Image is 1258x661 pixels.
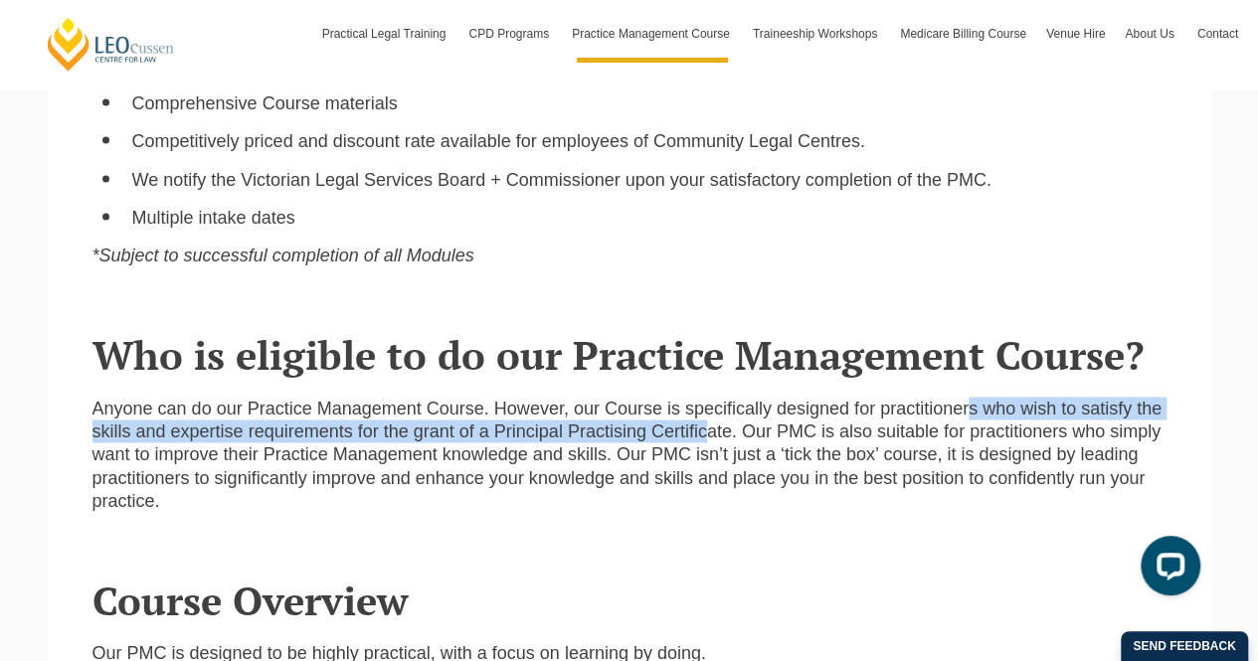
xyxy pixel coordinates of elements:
p: Anyone can do our Practice Management Course. However, our Course is specifically designed for pr... [92,397,1167,513]
a: About Us [1115,5,1186,63]
li: Comprehensive Course materials [132,92,1167,115]
iframe: LiveChat chat widget [1125,528,1208,611]
h2: Who is eligible to do our Practice Management Course? [92,333,1167,377]
a: [PERSON_NAME] Centre for Law [45,16,177,73]
a: Practice Management Course [562,5,743,63]
li: We notify the Victorian Legal Services Board + Commissioner upon your satisfactory completion of ... [132,169,1167,192]
li: Competitively priced and discount rate available for employees of Community Legal Centres. [132,130,1167,153]
li: Multiple intake dates [132,207,1167,230]
a: Medicare Billing Course [890,5,1036,63]
a: CPD Programs [458,5,562,63]
a: Contact [1187,5,1248,63]
em: *Subject to successful completion of all Modules [92,246,474,265]
a: Practical Legal Training [312,5,459,63]
h2: Course Overview [92,578,1167,621]
a: Traineeship Workshops [743,5,890,63]
a: Venue Hire [1036,5,1115,63]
